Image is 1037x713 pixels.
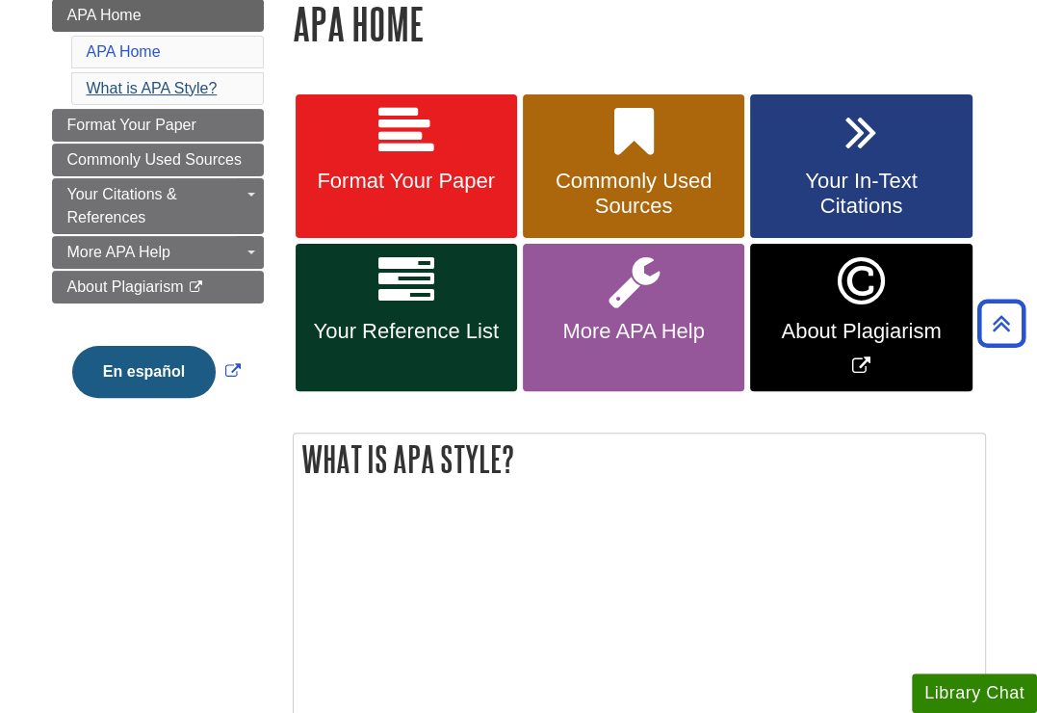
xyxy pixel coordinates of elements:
a: What is APA Style? [87,80,218,96]
span: Format Your Paper [310,169,503,194]
span: Commonly Used Sources [67,151,242,168]
span: More APA Help [537,319,730,344]
span: Your Citations & References [67,186,177,225]
button: En español [72,346,216,398]
a: More APA Help [523,244,744,391]
a: Back to Top [971,310,1032,336]
a: Link opens in new window [67,363,246,380]
i: This link opens in a new window [188,281,204,294]
h2: What is APA Style? [294,434,985,485]
span: More APA Help [67,244,170,260]
a: Commonly Used Sources [52,144,264,176]
span: Format Your Paper [67,117,196,133]
span: Commonly Used Sources [537,169,730,219]
span: Your In-Text Citations [765,169,957,219]
a: About Plagiarism [52,271,264,304]
a: Your In-Text Citations [750,94,972,239]
a: Format Your Paper [52,109,264,142]
a: Link opens in new window [750,244,972,391]
button: Library Chat [912,673,1037,713]
a: Your Reference List [296,244,517,391]
a: More APA Help [52,236,264,269]
span: APA Home [67,7,142,23]
a: APA Home [87,43,161,60]
a: Format Your Paper [296,94,517,239]
a: Commonly Used Sources [523,94,744,239]
span: About Plagiarism [67,278,184,295]
a: Your Citations & References [52,178,264,234]
span: Your Reference List [310,319,503,344]
span: About Plagiarism [765,319,957,344]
